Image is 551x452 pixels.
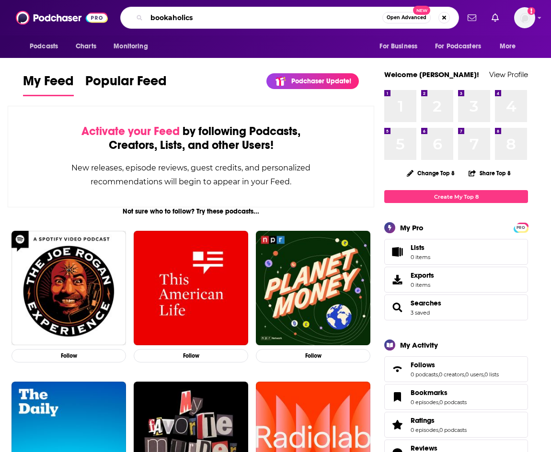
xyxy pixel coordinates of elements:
[411,299,441,307] a: Searches
[411,416,467,425] a: Ratings
[384,356,528,382] span: Follows
[465,371,483,378] a: 0 users
[384,384,528,410] span: Bookmarks
[85,73,167,96] a: Popular Feed
[411,271,434,280] span: Exports
[514,7,535,28] button: Show profile menu
[411,388,467,397] a: Bookmarks
[134,349,248,363] button: Follow
[411,361,435,369] span: Follows
[413,6,430,15] span: New
[400,223,424,232] div: My Pro
[8,207,374,215] div: Not sure who to follow? Try these podcasts...
[384,412,528,438] span: Ratings
[384,294,528,320] span: Searches
[30,40,58,53] span: Podcasts
[373,37,429,56] button: open menu
[484,371,499,378] a: 0 lists
[438,399,439,406] span: ,
[411,309,430,316] a: 3 saved
[429,37,495,56] button: open menu
[16,9,108,27] img: Podchaser - Follow, Share and Rate Podcasts
[483,371,484,378] span: ,
[388,245,407,259] span: Lists
[411,243,430,252] span: Lists
[528,7,535,15] svg: Add a profile image
[464,371,465,378] span: ,
[488,10,503,26] a: Show notifications dropdown
[400,340,438,350] div: My Activity
[23,73,74,95] span: My Feed
[439,427,467,433] a: 0 podcasts
[388,301,407,314] a: Searches
[493,37,528,56] button: open menu
[411,416,435,425] span: Ratings
[435,40,481,53] span: For Podcasters
[291,77,351,85] p: Podchaser Update!
[85,73,167,95] span: Popular Feed
[114,40,148,53] span: Monitoring
[388,362,407,376] a: Follows
[384,70,479,79] a: Welcome [PERSON_NAME]!
[401,167,460,179] button: Change Top 8
[439,371,464,378] a: 0 creators
[411,427,438,433] a: 0 episodes
[76,40,96,53] span: Charts
[411,361,499,369] a: Follows
[515,224,527,231] a: PRO
[56,161,326,189] div: New releases, episode reviews, guest credits, and personalized recommendations will begin to appe...
[514,7,535,28] span: Logged in as GregKubie
[438,371,439,378] span: ,
[69,37,102,56] a: Charts
[23,37,70,56] button: open menu
[388,273,407,286] span: Exports
[387,15,426,20] span: Open Advanced
[411,388,448,397] span: Bookmarks
[11,349,126,363] button: Follow
[514,7,535,28] img: User Profile
[256,231,370,345] img: Planet Money
[468,164,511,182] button: Share Top 8
[81,124,180,138] span: Activate your Feed
[384,239,528,265] a: Lists
[500,40,516,53] span: More
[411,371,438,378] a: 0 podcasts
[120,7,459,29] div: Search podcasts, credits, & more...
[384,190,528,203] a: Create My Top 8
[256,349,370,363] button: Follow
[411,282,434,288] span: 0 items
[388,418,407,431] a: Ratings
[439,399,467,406] a: 0 podcasts
[56,124,326,152] div: by following Podcasts, Creators, Lists, and other Users!
[379,40,417,53] span: For Business
[411,254,430,260] span: 0 items
[382,12,431,23] button: Open AdvancedNew
[411,243,425,252] span: Lists
[489,70,528,79] a: View Profile
[134,231,248,345] img: This American Life
[464,10,480,26] a: Show notifications dropdown
[23,73,74,96] a: My Feed
[147,10,382,25] input: Search podcasts, credits, & more...
[107,37,160,56] button: open menu
[411,399,438,406] a: 0 episodes
[438,427,439,433] span: ,
[384,267,528,293] a: Exports
[11,231,126,345] img: The Joe Rogan Experience
[388,390,407,404] a: Bookmarks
